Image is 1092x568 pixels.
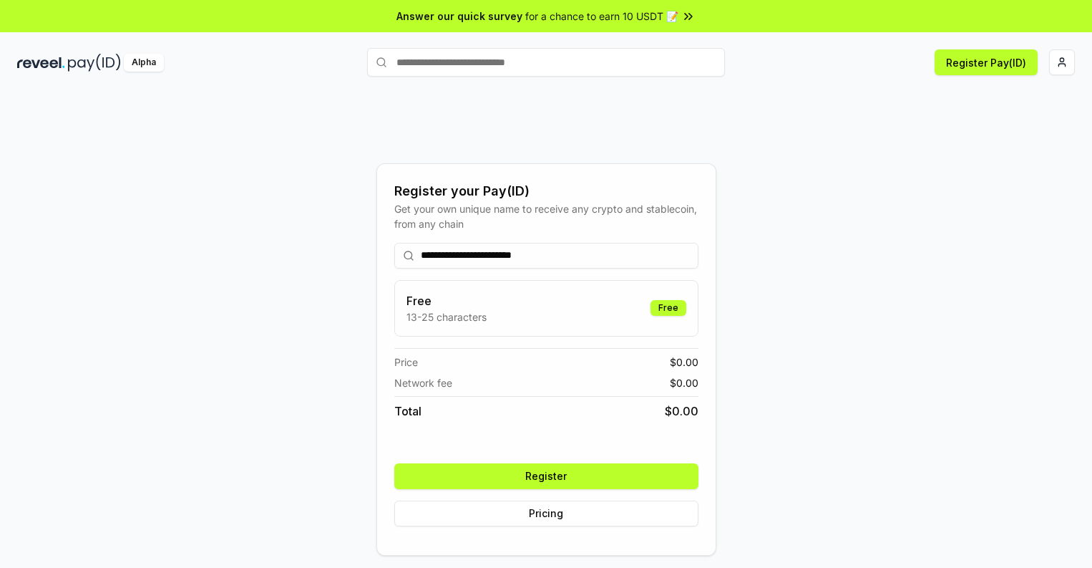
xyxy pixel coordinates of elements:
[670,375,698,390] span: $ 0.00
[525,9,678,24] span: for a chance to earn 10 USDT 📝
[406,309,487,324] p: 13-25 characters
[650,300,686,316] div: Free
[394,501,698,526] button: Pricing
[406,292,487,309] h3: Free
[124,54,164,72] div: Alpha
[394,375,452,390] span: Network fee
[396,9,522,24] span: Answer our quick survey
[394,201,698,231] div: Get your own unique name to receive any crypto and stablecoin, from any chain
[935,49,1038,75] button: Register Pay(ID)
[394,463,698,489] button: Register
[68,54,121,72] img: pay_id
[670,355,698,370] span: $ 0.00
[394,403,421,420] span: Total
[665,403,698,420] span: $ 0.00
[394,181,698,201] div: Register your Pay(ID)
[394,355,418,370] span: Price
[17,54,65,72] img: reveel_dark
